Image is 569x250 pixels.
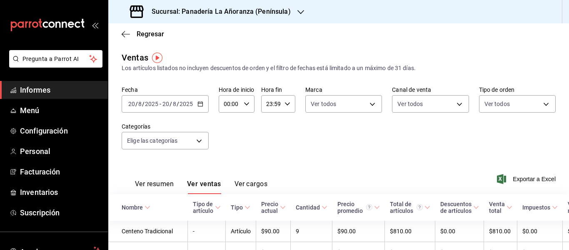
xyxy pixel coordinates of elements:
font: Los artículos listados no incluyen descuentos de orden y el filtro de fechas está limitado a un m... [122,65,416,71]
font: $90.00 [261,228,280,235]
font: Elige las categorías [127,137,178,144]
font: Total de artículos [390,201,413,214]
font: Hora de inicio [219,86,255,93]
span: Total de artículos [390,201,430,214]
font: - [193,228,195,235]
font: Categorías [122,123,150,130]
font: Artículo [231,228,251,235]
span: Precio promedio [337,201,380,214]
font: Precio promedio [337,201,363,214]
font: Venta total [489,201,505,214]
input: -- [162,101,170,107]
span: Cantidad [296,204,327,211]
font: Hora fin [261,86,282,93]
input: -- [172,101,177,107]
font: - [160,101,161,107]
font: Canal de venta [392,86,431,93]
font: Ver todos [397,101,423,107]
span: Tipo [231,204,250,211]
font: Precio actual [261,201,278,214]
span: Venta total [489,201,512,214]
svg: Precio promedio = Total artículos / cantidad [366,204,372,210]
input: ---- [145,101,159,107]
font: Centeno Tradicional [122,228,173,235]
button: Regresar [122,30,164,38]
font: Fecha [122,86,138,93]
span: Impuestos [522,204,558,211]
font: Cantidad [296,204,320,211]
font: Ver todos [484,101,510,107]
font: / [142,101,145,107]
input: ---- [179,101,193,107]
svg: El total de artículos considera cambios de precios en los artículos así como costos adicionales p... [417,204,423,210]
font: Ver todos [311,101,336,107]
font: Descuentos de artículos [440,201,472,214]
font: $0.00 [522,228,537,235]
font: Inventarios [20,188,58,197]
div: pestañas de navegación [135,179,267,194]
font: Informes [20,86,50,94]
font: / [135,101,138,107]
input: -- [128,101,135,107]
font: Menú [20,106,40,115]
font: Tipo de artículo [193,201,213,214]
font: Tipo de orden [479,86,515,93]
button: Pregunta a Parrot AI [9,50,102,68]
font: Configuración [20,126,68,135]
span: Tipo de artículo [193,201,221,214]
font: Personal [20,147,50,156]
font: $810.00 [390,228,412,235]
button: abrir_cajón_menú [92,22,98,28]
font: Tipo [231,204,243,211]
font: 9 [296,228,299,235]
font: Impuestos [522,204,550,211]
font: Facturación [20,167,60,176]
font: Marca [305,86,322,93]
font: Exportar a Excel [513,176,556,182]
font: Ver resumen [135,180,174,188]
font: Regresar [137,30,164,38]
font: Ventas [122,53,148,63]
font: Sucursal: Panadería La Añoranza (Península) [152,8,291,15]
a: Pregunta a Parrot AI [6,61,102,69]
input: -- [138,101,142,107]
font: $0.00 [440,228,455,235]
font: Pregunta a Parrot AI [22,56,79,62]
span: Nombre [122,204,150,211]
font: Nombre [122,204,143,211]
font: Ver cargos [235,180,268,188]
img: Marcador de información sobre herramientas [152,53,162,63]
span: Descuentos de artículos [440,201,479,214]
span: Precio actual [261,201,286,214]
font: $90.00 [337,228,356,235]
font: Ver ventas [187,180,221,188]
button: Exportar a Excel [499,174,556,184]
font: $810.00 [489,228,511,235]
font: Suscripción [20,208,60,217]
font: / [177,101,179,107]
font: / [170,101,172,107]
